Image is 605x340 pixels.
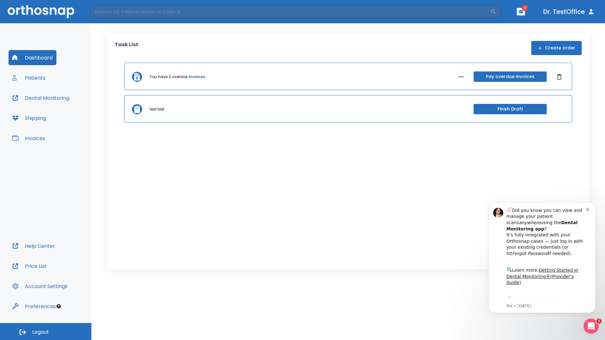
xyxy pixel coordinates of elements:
[150,106,164,112] p: test test
[32,329,49,336] span: Logout
[9,238,59,253] button: Help Center
[9,50,56,65] button: Dashboard
[531,41,582,55] button: Create order
[541,6,597,17] button: Dr. TestOffice
[9,110,50,126] button: Shipping
[9,90,73,105] button: Dental Monitoring
[9,299,60,314] button: Preferences
[474,104,547,114] button: Finish Draft
[107,10,112,15] button: Dismiss notification
[479,196,605,317] iframe: Intercom notifications message
[27,107,107,112] p: Message from Ma, sent 5w ago
[90,5,490,18] input: Search by Patient Name or Case #
[9,258,50,274] button: Price List
[9,279,71,294] button: Account Settings
[522,5,528,11] span: 1
[115,41,138,55] p: Task List
[584,319,599,334] iframe: Intercom live chat
[474,71,547,82] button: Pay overdue invoices
[189,74,205,80] a: invoices
[596,319,602,324] span: 1
[9,131,49,146] button: Invoices
[9,70,49,85] button: Patients
[27,99,107,131] div: Download the app: | ​ Let us know if you need help getting started!
[27,100,84,112] a: App Store
[56,303,61,309] div: Tooltip anchor
[8,5,74,18] img: Orthosnap
[150,74,187,80] p: You have 3 overdue
[554,72,564,82] button: Dismiss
